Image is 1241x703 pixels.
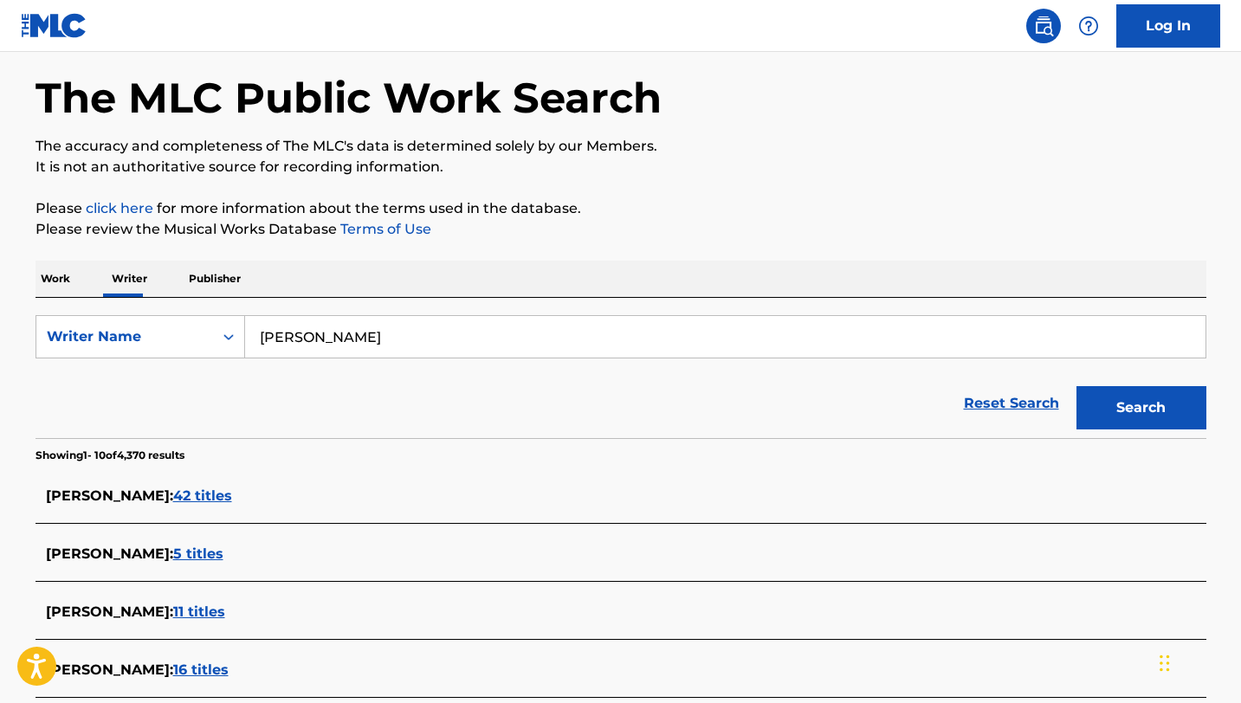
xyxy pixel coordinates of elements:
[173,661,229,678] span: 16 titles
[21,13,87,38] img: MLC Logo
[36,198,1206,219] p: Please for more information about the terms used in the database.
[337,221,431,237] a: Terms of Use
[184,261,246,297] p: Publisher
[36,136,1206,157] p: The accuracy and completeness of The MLC's data is determined solely by our Members.
[173,603,225,620] span: 11 titles
[173,487,232,504] span: 42 titles
[1076,386,1206,429] button: Search
[955,384,1068,422] a: Reset Search
[47,326,203,347] div: Writer Name
[36,72,662,124] h1: The MLC Public Work Search
[1116,4,1220,48] a: Log In
[107,261,152,297] p: Writer
[46,487,173,504] span: [PERSON_NAME] :
[36,315,1206,438] form: Search Form
[1026,9,1061,43] a: Public Search
[173,545,223,562] span: 5 titles
[46,545,173,562] span: [PERSON_NAME] :
[86,200,153,216] a: click here
[36,448,184,463] p: Showing 1 - 10 of 4,370 results
[1033,16,1054,36] img: search
[36,219,1206,240] p: Please review the Musical Works Database
[1078,16,1099,36] img: help
[36,157,1206,177] p: It is not an authoritative source for recording information.
[46,661,173,678] span: [PERSON_NAME] :
[1154,620,1241,703] iframe: Chat Widget
[46,603,173,620] span: [PERSON_NAME] :
[1071,9,1106,43] div: Help
[1160,637,1170,689] div: Drag
[36,261,75,297] p: Work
